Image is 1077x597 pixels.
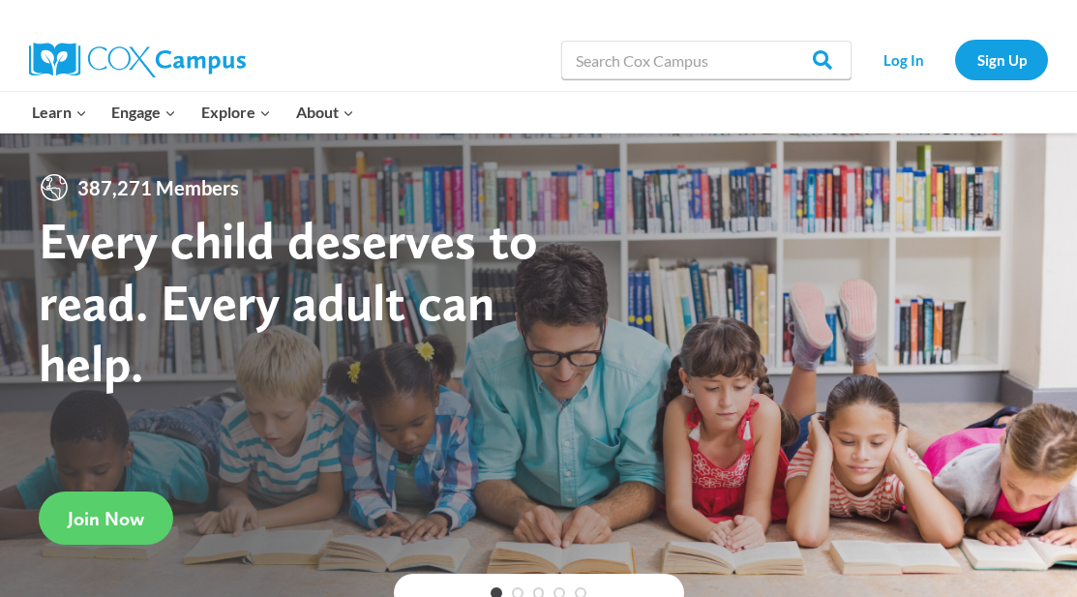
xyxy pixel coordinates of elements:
a: Sign Up [955,40,1048,79]
span: Learn [32,100,87,125]
input: Search Cox Campus [561,41,852,79]
a: Join Now [39,492,173,545]
strong: Every child deserves to read. Every adult can help. [39,209,538,394]
span: 387,271 Members [70,172,247,203]
nav: Secondary Navigation [861,40,1048,79]
nav: Primary Navigation [19,92,366,133]
span: Explore [201,100,271,125]
img: Cox Campus [29,43,246,77]
span: Engage [111,100,176,125]
a: Log In [861,40,945,79]
span: Join Now [68,507,144,530]
span: About [296,100,354,125]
